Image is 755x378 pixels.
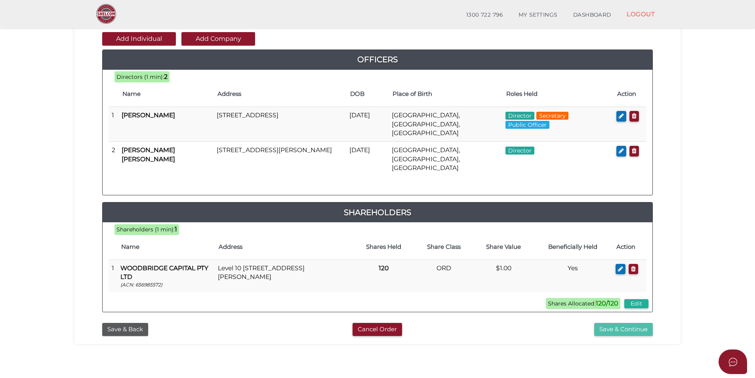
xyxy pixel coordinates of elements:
h4: Address [219,244,350,250]
a: Shareholders [103,206,652,219]
button: Save & Back [102,323,148,336]
p: (ACN: 656985572) [120,281,212,288]
a: DASHBOARD [565,7,619,23]
td: [DATE] [346,142,389,176]
b: 1 [175,225,177,233]
b: [PERSON_NAME] [122,111,175,119]
h4: Share Class [418,244,470,250]
span: Director [505,147,534,155]
td: 1 [109,260,117,292]
span: Directors (1 min): [116,73,164,80]
td: [STREET_ADDRESS] [214,107,346,142]
span: Director [505,112,534,120]
span: Secretary [536,112,568,120]
td: Level 10 [STREET_ADDRESS][PERSON_NAME] [215,260,354,292]
td: 2 [109,142,118,176]
b: 120 [379,264,389,272]
td: $1.00 [474,260,534,292]
h4: Share Value [478,244,530,250]
b: 2 [164,73,168,80]
a: LOGOUT [619,6,663,22]
h4: Address [217,91,342,97]
h4: DOB [350,91,385,97]
button: Edit [624,299,648,308]
h4: Name [121,244,211,250]
td: 1 [109,107,118,142]
h4: Beneficially Held [538,244,608,250]
span: Shareholders (1 min): [116,226,175,233]
a: MY SETTINGS [511,7,565,23]
button: Open asap [719,349,747,374]
a: 1300 722 796 [458,7,511,23]
td: [DATE] [346,107,389,142]
h4: Place of Birth [393,91,498,97]
td: Yes [534,260,612,292]
span: Shares Allocated: [546,298,620,309]
b: [PERSON_NAME] [PERSON_NAME] [122,146,175,162]
h4: Name [122,91,210,97]
h4: Roles Held [506,91,609,97]
h4: Action [616,244,643,250]
td: [GEOGRAPHIC_DATA], [GEOGRAPHIC_DATA], [GEOGRAPHIC_DATA] [389,142,502,176]
h4: Shares Held [358,244,410,250]
button: Cancel Order [353,323,402,336]
b: WOODBRIDGE CAPITAL PTY LTD [120,264,208,281]
button: Add Individual [102,32,176,46]
td: [GEOGRAPHIC_DATA], [GEOGRAPHIC_DATA], [GEOGRAPHIC_DATA] [389,107,502,142]
b: 120/120 [596,300,618,307]
td: ORD [414,260,474,292]
h4: Action [617,91,643,97]
button: Add Company [181,32,255,46]
a: Officers [103,53,652,66]
button: Save & Continue [594,323,653,336]
td: [STREET_ADDRESS][PERSON_NAME] [214,142,346,176]
span: Public Officer [505,121,549,129]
